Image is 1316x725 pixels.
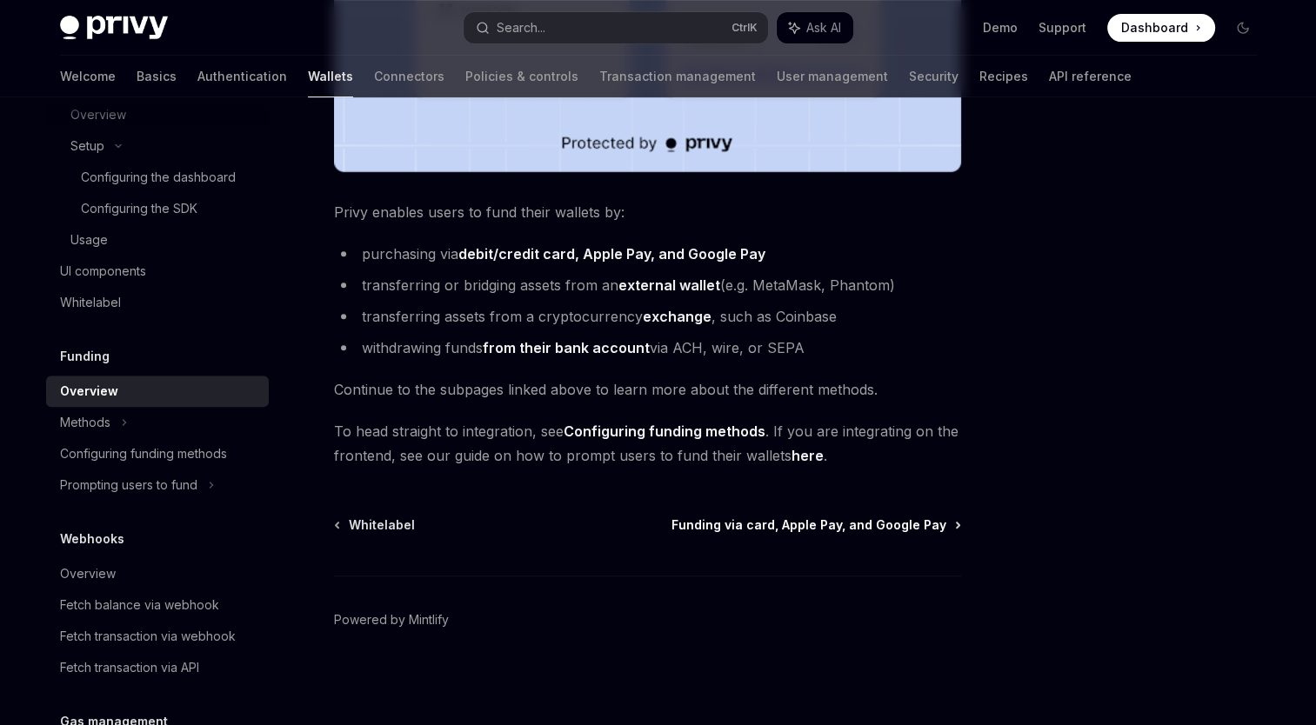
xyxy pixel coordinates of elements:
[197,56,287,97] a: Authentication
[70,229,108,250] div: Usage
[671,516,946,534] span: Funding via card, Apple Pay, and Google Pay
[60,16,168,40] img: dark logo
[46,162,269,193] a: Configuring the dashboard
[374,56,444,97] a: Connectors
[46,621,269,652] a: Fetch transaction via webhook
[60,443,227,464] div: Configuring funding methods
[81,167,236,188] div: Configuring the dashboard
[308,56,353,97] a: Wallets
[60,412,110,433] div: Methods
[643,308,711,326] a: exchange
[618,276,720,295] a: external wallet
[334,273,961,297] li: transferring or bridging assets from an (e.g. MetaMask, Phantom)
[60,346,110,367] h5: Funding
[1229,14,1257,42] button: Toggle dark mode
[70,136,104,156] div: Setup
[46,652,269,683] a: Fetch transaction via API
[806,19,841,37] span: Ask AI
[81,198,197,219] div: Configuring the SDK
[46,589,269,621] a: Fetch balance via webhook
[465,56,578,97] a: Policies & controls
[731,21,758,35] span: Ctrl K
[564,422,765,441] a: Configuring funding methods
[60,529,124,549] h5: Webhooks
[349,516,415,534] span: Whitelabel
[334,304,961,329] li: transferring assets from a cryptocurrency , such as Coinbase
[497,17,545,38] div: Search...
[60,626,236,647] div: Fetch transaction via webhook
[336,516,415,534] a: Whitelabel
[46,438,269,469] a: Configuring funding methods
[483,339,650,357] a: from their bank account
[1107,14,1215,42] a: Dashboard
[137,56,177,97] a: Basics
[777,12,853,43] button: Ask AI
[46,256,269,287] a: UI components
[334,377,961,402] span: Continue to the subpages linked above to learn more about the different methods.
[458,245,765,263] a: debit/credit card, Apple Pay, and Google Pay
[334,200,961,224] span: Privy enables users to fund their wallets by:
[60,657,199,678] div: Fetch transaction via API
[46,193,269,224] a: Configuring the SDK
[1049,56,1132,97] a: API reference
[60,381,118,402] div: Overview
[777,56,888,97] a: User management
[60,563,116,584] div: Overview
[464,12,768,43] button: Search...CtrlK
[1039,19,1086,37] a: Support
[60,292,121,313] div: Whitelabel
[46,224,269,256] a: Usage
[60,261,146,282] div: UI components
[60,475,197,496] div: Prompting users to fund
[618,276,720,294] strong: external wallet
[334,242,961,266] li: purchasing via
[334,611,449,629] a: Powered by Mintlify
[1121,19,1188,37] span: Dashboard
[46,376,269,407] a: Overview
[46,558,269,589] a: Overview
[643,308,711,325] strong: exchange
[792,447,824,465] a: here
[979,56,1028,97] a: Recipes
[46,287,269,318] a: Whitelabel
[909,56,959,97] a: Security
[60,56,116,97] a: Welcome
[983,19,1018,37] a: Demo
[671,516,959,534] a: Funding via card, Apple Pay, and Google Pay
[334,419,961,468] span: To head straight to integration, see . If you are integrating on the frontend, see our guide on h...
[334,336,961,360] li: withdrawing funds via ACH, wire, or SEPA
[599,56,756,97] a: Transaction management
[60,595,219,615] div: Fetch balance via webhook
